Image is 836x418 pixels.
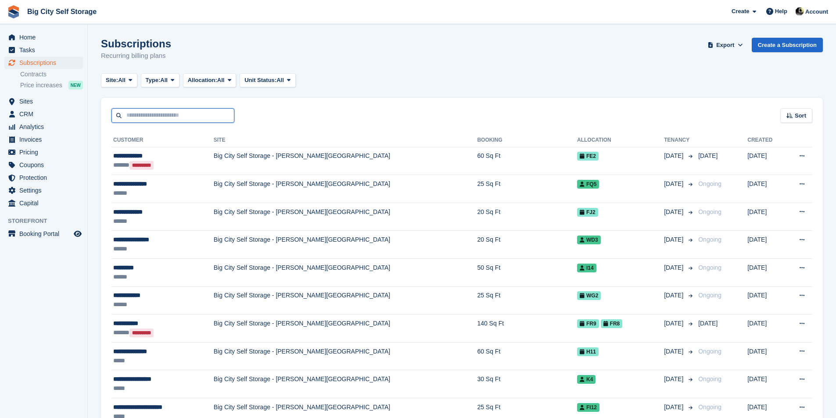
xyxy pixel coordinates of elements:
[477,259,577,287] td: 50 Sq Ft
[101,73,137,88] button: Site: All
[19,146,72,158] span: Pricing
[747,133,785,147] th: Created
[4,108,83,120] a: menu
[8,217,87,225] span: Storefront
[20,80,83,90] a: Price increases NEW
[214,370,477,398] td: Big City Self Storage - [PERSON_NAME][GEOGRAPHIC_DATA]
[276,76,284,85] span: All
[698,375,721,382] span: Ongoing
[477,231,577,259] td: 20 Sq Ft
[747,147,785,175] td: [DATE]
[747,203,785,231] td: [DATE]
[217,76,225,85] span: All
[19,197,72,209] span: Capital
[577,347,599,356] span: H11
[214,231,477,259] td: Big City Self Storage - [PERSON_NAME][GEOGRAPHIC_DATA]
[477,203,577,231] td: 20 Sq Ft
[118,76,126,85] span: All
[664,347,685,356] span: [DATE]
[747,259,785,287] td: [DATE]
[4,228,83,240] a: menu
[577,133,664,147] th: Allocation
[577,208,598,217] span: FJ2
[4,95,83,107] a: menu
[146,76,161,85] span: Type:
[477,314,577,343] td: 140 Sq Ft
[19,95,72,107] span: Sites
[732,7,749,16] span: Create
[747,314,785,343] td: [DATE]
[214,286,477,314] td: Big City Self Storage - [PERSON_NAME][GEOGRAPHIC_DATA]
[716,41,734,50] span: Export
[7,5,20,18] img: stora-icon-8386f47178a22dfd0bd8f6a31ec36ba5ce8667c1dd55bd0f319d3a0aa187defe.svg
[698,320,718,327] span: [DATE]
[240,73,295,88] button: Unit Status: All
[747,342,785,370] td: [DATE]
[698,236,721,243] span: Ongoing
[747,370,785,398] td: [DATE]
[20,70,83,79] a: Contracts
[106,76,118,85] span: Site:
[698,180,721,187] span: Ongoing
[698,264,721,271] span: Ongoing
[214,133,477,147] th: Site
[214,175,477,203] td: Big City Self Storage - [PERSON_NAME][GEOGRAPHIC_DATA]
[747,286,785,314] td: [DATE]
[747,175,785,203] td: [DATE]
[577,264,596,272] span: I14
[4,57,83,69] a: menu
[747,231,785,259] td: [DATE]
[4,184,83,196] a: menu
[19,171,72,184] span: Protection
[577,291,601,300] span: WG2
[664,235,685,244] span: [DATE]
[664,133,695,147] th: Tenancy
[183,73,237,88] button: Allocation: All
[244,76,276,85] span: Unit Status:
[477,133,577,147] th: Booking
[477,147,577,175] td: 60 Sq Ft
[664,291,685,300] span: [DATE]
[19,133,72,146] span: Invoices
[805,7,828,16] span: Account
[775,7,787,16] span: Help
[72,229,83,239] a: Preview store
[664,263,685,272] span: [DATE]
[601,319,623,328] span: FR8
[477,175,577,203] td: 25 Sq Ft
[188,76,217,85] span: Allocation:
[19,228,72,240] span: Booking Portal
[4,171,83,184] a: menu
[706,38,745,52] button: Export
[577,180,599,189] span: FQ5
[752,38,823,52] a: Create a Subscription
[214,314,477,343] td: Big City Self Storage - [PERSON_NAME][GEOGRAPHIC_DATA]
[4,197,83,209] a: menu
[214,203,477,231] td: Big City Self Storage - [PERSON_NAME][GEOGRAPHIC_DATA]
[577,319,599,328] span: FR9
[477,342,577,370] td: 60 Sq Ft
[4,44,83,56] a: menu
[4,31,83,43] a: menu
[19,121,72,133] span: Analytics
[477,370,577,398] td: 30 Sq Ft
[477,286,577,314] td: 25 Sq Ft
[160,76,168,85] span: All
[19,108,72,120] span: CRM
[577,375,596,384] span: K4
[664,151,685,161] span: [DATE]
[698,152,718,159] span: [DATE]
[664,319,685,328] span: [DATE]
[19,44,72,56] span: Tasks
[19,57,72,69] span: Subscriptions
[4,133,83,146] a: menu
[141,73,179,88] button: Type: All
[664,375,685,384] span: [DATE]
[214,147,477,175] td: Big City Self Storage - [PERSON_NAME][GEOGRAPHIC_DATA]
[664,179,685,189] span: [DATE]
[664,207,685,217] span: [DATE]
[795,7,804,16] img: Patrick Nevin
[101,51,171,61] p: Recurring billing plans
[214,259,477,287] td: Big City Self Storage - [PERSON_NAME][GEOGRAPHIC_DATA]
[19,31,72,43] span: Home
